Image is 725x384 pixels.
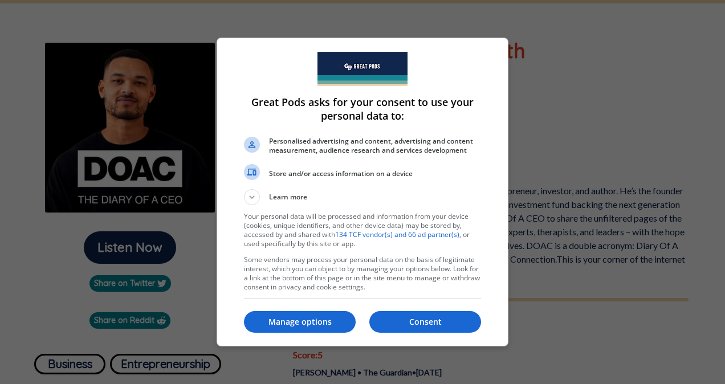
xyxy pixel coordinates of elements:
p: Your personal data will be processed and information from your device (cookies, unique identifier... [244,212,481,248]
span: Store and/or access information on a device [269,169,481,178]
button: Consent [369,311,481,333]
span: Personalised advertising and content, advertising and content measurement, audience research and ... [269,137,481,155]
h1: Great Pods asks for your consent to use your personal data to: [244,95,481,122]
p: Some vendors may process your personal data on the basis of legitimate interest, which you can ob... [244,255,481,292]
a: 134 TCF vendor(s) and 66 ad partner(s) [335,230,459,239]
div: Great Pods asks for your consent to use your personal data to: [217,38,508,346]
span: Learn more [269,192,307,205]
button: Learn more [244,189,481,205]
p: Consent [369,316,481,328]
button: Manage options [244,311,356,333]
img: Welcome to Great Pods [317,52,408,86]
p: Manage options [244,316,356,328]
